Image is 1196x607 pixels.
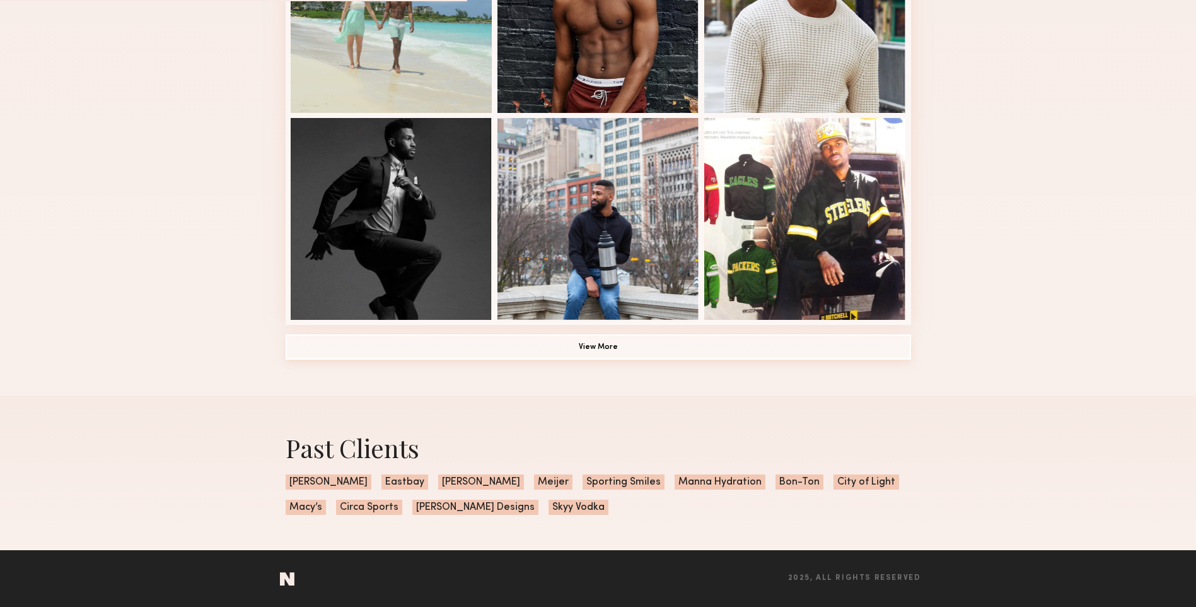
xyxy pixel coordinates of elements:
button: View More [286,334,911,360]
span: Eastbay [381,474,428,490]
span: [PERSON_NAME] [438,474,524,490]
span: [PERSON_NAME] [286,474,371,490]
span: Circa Sports [336,500,402,515]
span: Bon-Ton [775,474,823,490]
span: Skyy Vodka [549,500,608,515]
span: [PERSON_NAME] Designs [412,500,538,515]
span: Macy’s [286,500,326,515]
span: Meijer [534,474,572,490]
span: City of Light [833,474,899,490]
span: Manna Hydration [675,474,765,490]
div: Past Clients [286,431,911,464]
span: 2025, all rights reserved [788,574,921,582]
span: Sporting Smiles [583,474,665,490]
